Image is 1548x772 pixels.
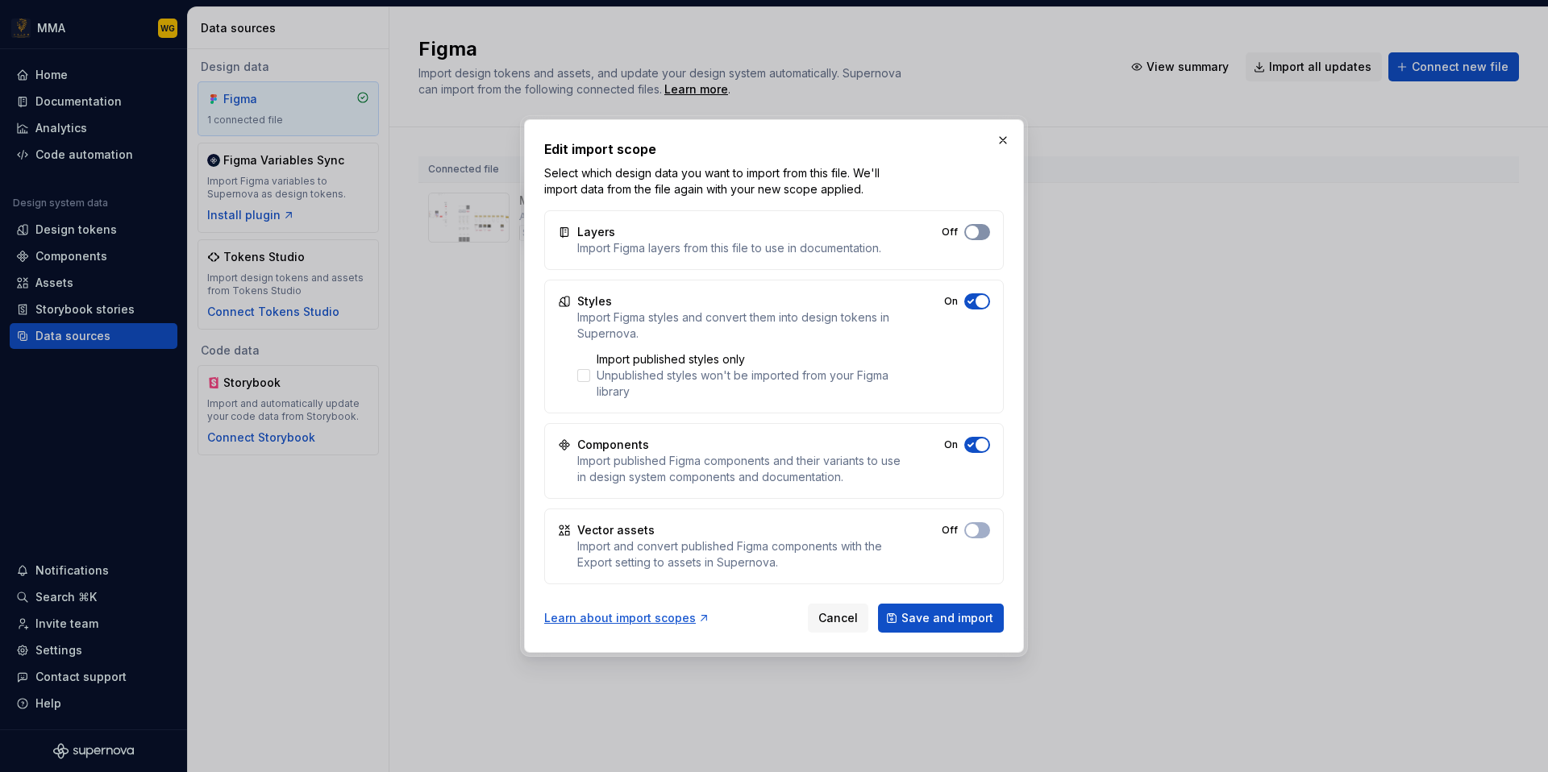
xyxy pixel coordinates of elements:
[544,139,1004,159] h2: Edit import scope
[577,293,612,309] div: Styles
[544,610,710,626] a: Learn about import scopes
[808,604,868,633] button: Cancel
[577,437,649,453] div: Components
[577,240,881,256] div: Import Figma layers from this file to use in documentation.
[577,522,655,538] div: Vector assets
[818,610,858,626] span: Cancel
[878,604,1004,633] button: Save and import
[577,309,902,342] div: Import Figma styles and convert them into design tokens in Supernova.
[577,538,900,571] div: Import and convert published Figma components with the Export setting to assets in Supernova.
[942,524,958,537] label: Off
[944,295,958,308] label: On
[901,610,993,626] span: Save and import
[942,226,958,239] label: Off
[577,453,902,485] div: Import published Figma components and their variants to use in design system components and docum...
[544,165,895,197] p: Select which design data you want to import from this file. We'll import data from the file again...
[597,367,902,400] div: Unpublished styles won't be imported from your Figma library
[944,438,958,451] label: On
[597,351,902,367] div: Import published styles only
[577,224,615,240] div: Layers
